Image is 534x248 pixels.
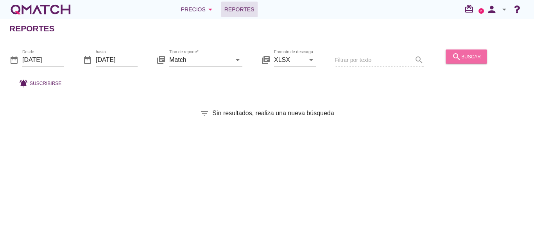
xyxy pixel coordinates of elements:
i: arrow_drop_down [206,5,215,14]
i: date_range [9,55,19,64]
i: arrow_drop_down [233,55,242,64]
i: person [484,4,500,15]
a: 2 [478,8,484,14]
text: 2 [480,9,482,13]
a: white-qmatch-logo [9,2,72,17]
input: Tipo de reporte* [169,53,231,66]
h2: Reportes [9,22,55,35]
button: buscar [446,49,487,63]
span: Reportes [224,5,254,14]
i: search [452,52,461,61]
i: arrow_drop_down [306,55,316,64]
input: Desde [22,53,64,66]
i: date_range [83,55,92,64]
span: Sin resultados, realiza una nueva búsqueda [212,109,334,118]
a: Reportes [221,2,258,17]
button: Precios [175,2,221,17]
input: Formato de descarga [274,53,305,66]
i: library_books [261,55,271,64]
i: notifications_active [19,78,30,88]
input: hasta [96,53,138,66]
i: arrow_drop_down [500,5,509,14]
i: library_books [156,55,166,64]
div: Precios [181,5,215,14]
i: filter_list [200,109,209,118]
button: Suscribirse [13,76,68,90]
span: Suscribirse [30,80,61,87]
i: redeem [464,4,477,14]
div: buscar [452,52,481,61]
